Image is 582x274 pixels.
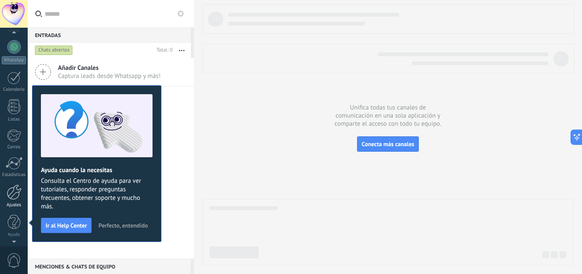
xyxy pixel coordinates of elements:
[2,117,26,122] div: Listas
[2,202,26,208] div: Ajustes
[2,232,26,238] div: Ayuda
[2,172,26,178] div: Estadísticas
[362,140,414,148] span: Conecta más canales
[41,166,153,174] h2: Ayuda cuando la necesitas
[95,219,152,232] button: Perfecto, entendido
[357,136,419,152] button: Conecta más canales
[58,64,161,72] span: Añadir Canales
[153,46,173,55] div: Total: 0
[2,144,26,150] div: Correo
[2,56,26,64] div: WhatsApp
[41,218,92,233] button: Ir al Help Center
[2,87,26,92] div: Calendario
[98,222,148,228] span: Perfecto, entendido
[58,72,161,80] span: Captura leads desde Whatsapp y más!
[41,177,153,211] span: Consulta el Centro de ayuda para ver tutoriales, responder preguntas frecuentes, obtener soporte ...
[46,222,87,228] span: Ir al Help Center
[35,45,73,55] div: Chats abiertos
[28,259,191,274] div: Menciones & Chats de equipo
[28,27,191,43] div: Entradas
